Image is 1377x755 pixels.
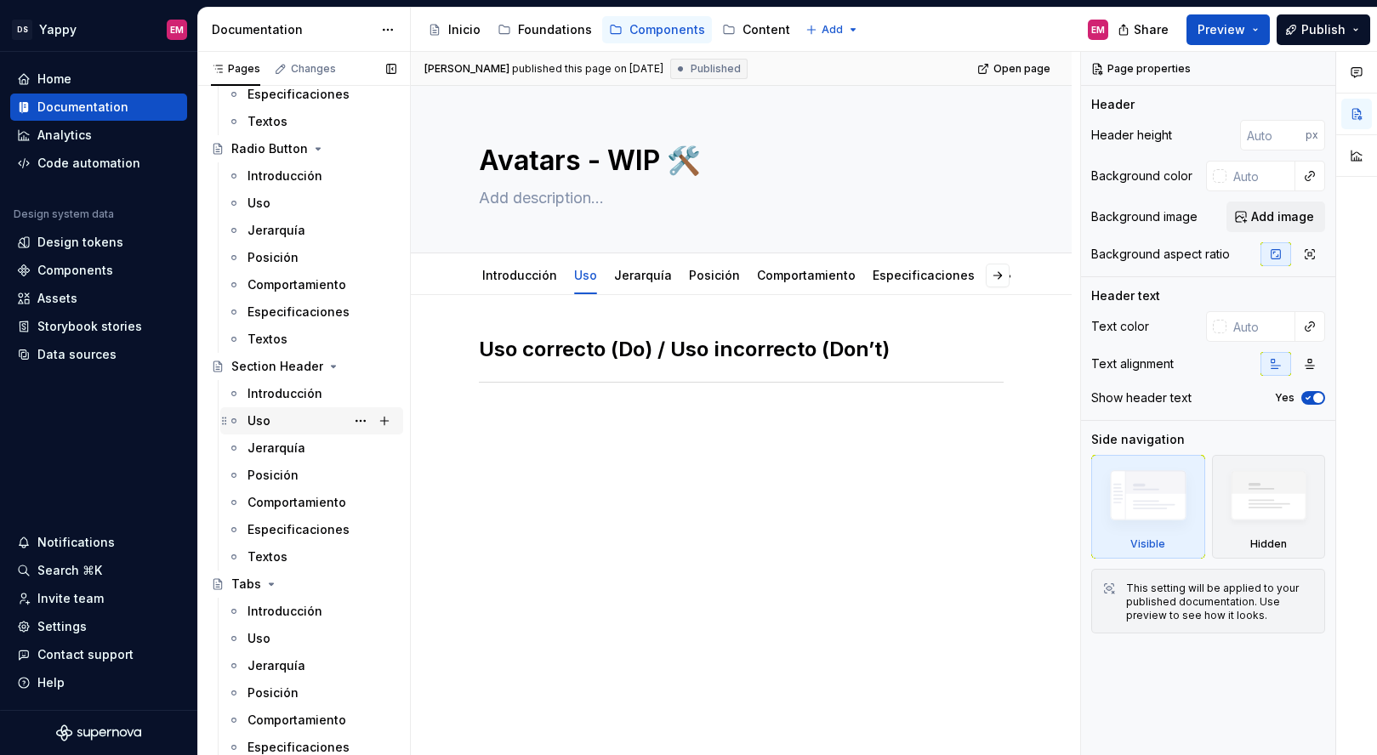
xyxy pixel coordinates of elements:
div: Notifications [37,534,115,551]
div: Storybook stories [37,318,142,335]
a: Foundations [491,16,599,43]
span: Open page [993,62,1050,76]
button: Publish [1277,14,1370,45]
div: published this page on [DATE] [512,62,663,76]
div: EM [1091,23,1105,37]
div: Design system data [14,207,114,221]
a: Content [715,16,797,43]
a: Comportamiento [757,268,856,282]
span: Preview [1198,21,1245,38]
a: Section Header [204,353,403,380]
span: Published [691,62,741,76]
a: Tabs [204,571,403,598]
div: Uso [248,195,270,212]
div: Textos [248,548,287,565]
div: Section Header [231,358,323,375]
button: Help [10,669,187,696]
div: Data sources [37,346,117,363]
a: Jerarquía [220,217,403,244]
div: Especificaciones [866,257,982,292]
a: Uso [220,407,403,434]
a: Analytics [10,122,187,149]
a: Uso [220,190,403,217]
a: Introducción [220,598,403,625]
a: Open page [972,57,1058,81]
div: Background aspect ratio [1091,246,1230,263]
div: Especificaciones [248,304,350,321]
textarea: Avatars - WIP 🛠️ [475,140,1000,181]
div: Jerarquía [607,257,679,292]
a: Assets [10,285,187,312]
div: Changes [291,62,336,76]
a: Documentation [10,94,187,121]
a: Especificaciones [220,298,403,326]
a: Invite team [10,585,187,612]
div: Introducción [475,257,564,292]
div: Search ⌘K [37,562,102,579]
a: Comportamiento [220,271,403,298]
a: Jerarquía [614,268,672,282]
div: Invite team [37,590,104,607]
div: Components [37,262,113,279]
div: Settings [37,618,87,635]
div: Text color [1091,318,1149,335]
div: Jerarquía [248,440,305,457]
div: Textos [248,331,287,348]
div: Posición [682,257,747,292]
div: Textos [985,257,1038,292]
a: Especificaciones [220,516,403,543]
div: Hidden [1250,537,1287,551]
div: Especificaciones [248,86,350,103]
div: Uso [567,257,604,292]
div: Background image [1091,208,1198,225]
div: EM [170,23,184,37]
div: Visible [1091,455,1205,559]
a: Textos [220,108,403,135]
a: Posición [220,679,403,707]
button: Contact support [10,641,187,668]
div: Textos [248,113,287,130]
button: Notifications [10,529,187,556]
div: Code automation [37,155,140,172]
div: Posición [248,467,299,484]
label: Yes [1275,391,1294,405]
div: Header text [1091,287,1160,304]
div: Yappy [39,21,77,38]
a: Especificaciones [220,81,403,108]
div: Home [37,71,71,88]
a: Textos [220,543,403,571]
div: Analytics [37,127,92,144]
a: Posición [220,244,403,271]
button: DSYappyEM [3,11,194,48]
button: Add image [1226,202,1325,232]
a: Introducción [220,162,403,190]
div: Pages [211,62,260,76]
div: Contact support [37,646,134,663]
div: Foundations [518,21,592,38]
a: Introducción [482,268,557,282]
div: Help [37,674,65,691]
div: Posición [248,249,299,266]
input: Auto [1226,311,1295,342]
a: Posición [220,462,403,489]
div: Header height [1091,127,1172,144]
div: Radio Button [231,140,308,157]
a: Posición [689,268,740,282]
a: Design tokens [10,229,187,256]
a: Radio Button [204,135,403,162]
div: Hidden [1212,455,1326,559]
svg: Supernova Logo [56,724,141,741]
button: Search ⌘K [10,557,187,584]
div: Documentation [212,21,373,38]
div: Inicio [448,21,481,38]
div: Header [1091,96,1135,113]
div: Comportamiento [750,257,862,292]
a: Textos [220,326,403,353]
div: DS [12,20,32,40]
span: Add image [1251,208,1314,225]
p: px [1306,128,1318,142]
a: Settings [10,613,187,640]
div: This setting will be applied to your published documentation. Use preview to see how it looks. [1126,582,1314,622]
div: Comportamiento [248,712,346,729]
